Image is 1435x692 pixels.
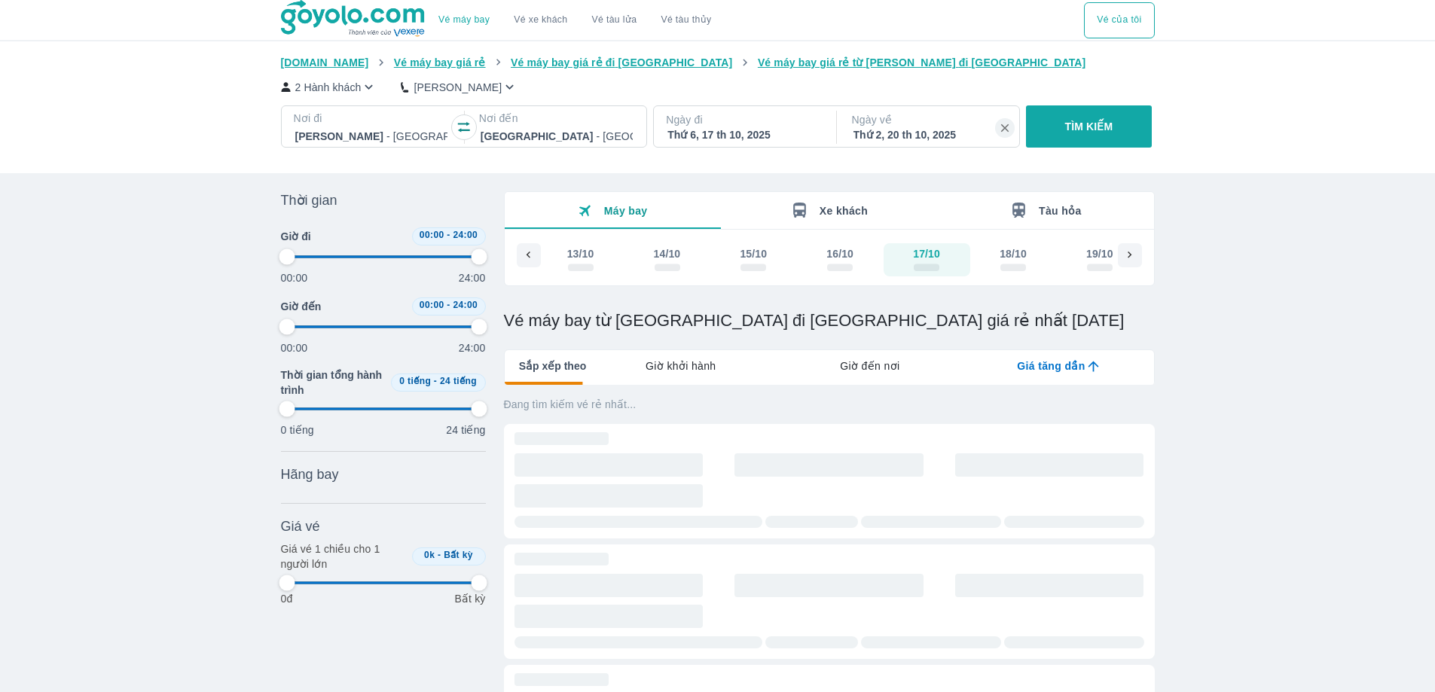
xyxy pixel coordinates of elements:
[1039,205,1082,217] span: Tàu hỏa
[414,80,502,95] p: [PERSON_NAME]
[1084,2,1154,38] button: Vé của tôi
[420,300,444,310] span: 00:00
[649,2,723,38] button: Vé tàu thủy
[446,422,485,437] p: 24 tiếng
[438,550,441,560] span: -
[281,591,293,606] p: 0đ
[453,230,478,240] span: 24:00
[852,112,1007,127] p: Ngày về
[281,299,322,314] span: Giờ đến
[519,358,587,373] span: Sắp xếp theo
[281,191,337,209] span: Thời gian
[454,591,485,606] p: Bất kỳ
[394,56,486,69] span: Vé máy bay giá rẻ
[281,340,308,355] p: 00:00
[1084,2,1154,38] div: choose transportation mode
[646,358,716,373] span: Giờ khởi hành
[447,230,450,240] span: -
[295,80,362,95] p: 2 Hành khách
[281,465,339,483] span: Hãng bay
[281,367,385,398] span: Thời gian tổng hành trình
[399,376,431,386] span: 0 tiếng
[667,127,820,142] div: Thứ 6, 17 th 10, 2025
[420,230,444,240] span: 00:00
[826,246,853,261] div: 16/10
[459,270,486,285] p: 24:00
[1065,119,1113,134] p: TÌM KIẾM
[401,79,518,95] button: [PERSON_NAME]
[438,14,490,26] a: Vé máy bay
[1000,246,1027,261] div: 18/10
[281,55,1155,70] nav: breadcrumb
[511,56,732,69] span: Vé máy bay giá rẻ đi [GEOGRAPHIC_DATA]
[1086,246,1113,261] div: 19/10
[504,397,1155,412] p: Đang tìm kiếm vé rẻ nhất...
[666,112,821,127] p: Ngày đi
[281,270,308,285] p: 00:00
[479,111,634,126] p: Nơi đến
[459,340,486,355] p: 24:00
[580,2,649,38] a: Vé tàu lửa
[654,246,681,261] div: 14/10
[1017,358,1085,373] span: Giá tăng dần
[604,205,648,217] span: Máy bay
[453,300,478,310] span: 24:00
[424,550,435,560] span: 0k
[758,56,1086,69] span: Vé máy bay giá rẻ từ [PERSON_NAME] đi [GEOGRAPHIC_DATA]
[820,205,868,217] span: Xe khách
[281,517,320,535] span: Giá vé
[853,127,1006,142] div: Thứ 2, 20 th 10, 2025
[504,310,1155,331] h1: Vé máy bay từ [GEOGRAPHIC_DATA] đi [GEOGRAPHIC_DATA] giá rẻ nhất [DATE]
[281,79,377,95] button: 2 Hành khách
[294,111,449,126] p: Nơi đi
[281,56,369,69] span: [DOMAIN_NAME]
[447,300,450,310] span: -
[840,358,899,373] span: Giờ đến nơi
[426,2,723,38] div: choose transportation mode
[913,246,940,261] div: 17/10
[740,246,767,261] div: 15/10
[440,376,477,386] span: 24 tiếng
[586,350,1153,382] div: lab API tabs example
[514,14,567,26] a: Vé xe khách
[434,376,437,386] span: -
[1026,105,1152,148] button: TÌM KIẾM
[281,541,406,572] p: Giá vé 1 chiều cho 1 người lớn
[281,229,311,244] span: Giờ đi
[444,550,473,560] span: Bất kỳ
[281,422,314,437] p: 0 tiếng
[567,246,594,261] div: 13/10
